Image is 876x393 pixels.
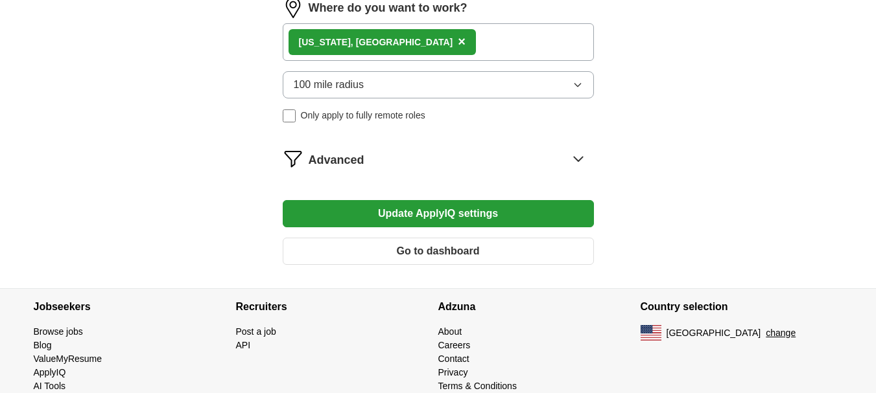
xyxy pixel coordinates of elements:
button: 100 mile radius [283,71,594,98]
button: Update ApplyIQ settings [283,200,594,227]
a: Terms & Conditions [438,381,517,391]
a: Privacy [438,367,468,377]
button: change [766,326,796,340]
span: × [458,34,466,49]
a: Careers [438,340,471,350]
a: ApplyIQ [34,367,66,377]
button: Go to dashboard [283,238,594,265]
a: AI Tools [34,381,66,391]
div: [US_STATE], [GEOGRAPHIC_DATA] [299,36,453,49]
input: Only apply to fully remote roles [283,109,296,122]
a: ValueMyResume [34,354,102,364]
a: Browse jobs [34,326,83,337]
span: 100 mile radius [294,77,364,93]
span: Only apply to fully remote roles [301,109,425,122]
a: Contact [438,354,469,364]
h4: Country selection [641,289,843,325]
button: × [458,32,466,52]
a: API [236,340,251,350]
img: US flag [641,325,661,341]
a: Post a job [236,326,276,337]
span: [GEOGRAPHIC_DATA] [667,326,761,340]
img: filter [283,148,303,169]
a: About [438,326,462,337]
a: Blog [34,340,52,350]
span: Advanced [309,152,364,169]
